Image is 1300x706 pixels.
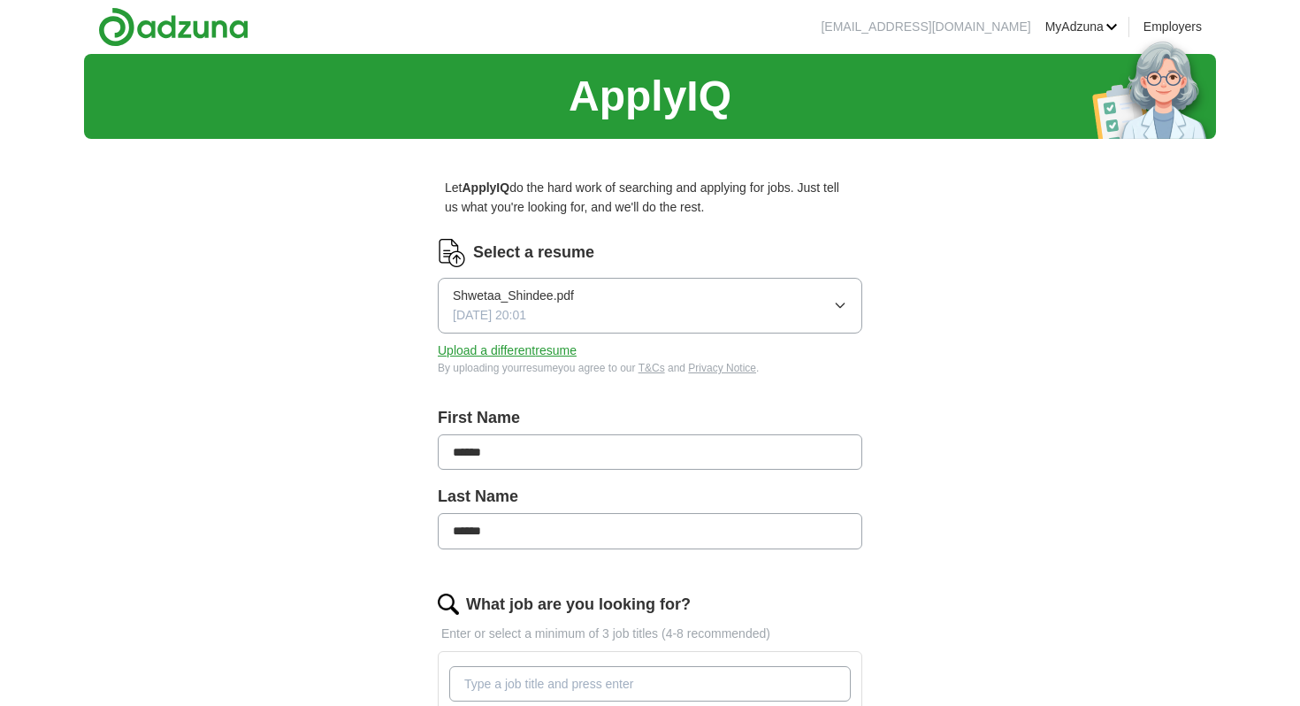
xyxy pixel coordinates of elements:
a: Privacy Notice [688,362,756,374]
img: CV Icon [438,239,466,267]
label: What job are you looking for? [466,592,691,618]
label: Select a resume [473,240,594,265]
img: Adzuna logo [98,7,249,47]
a: T&Cs [639,362,665,374]
span: [DATE] 20:01 [453,305,526,325]
p: Let do the hard work of searching and applying for jobs. Just tell us what you're looking for, an... [438,171,862,225]
button: Shwetaa_Shindee.pdf[DATE] 20:01 [438,278,862,334]
a: MyAdzuna [1045,17,1118,36]
span: Shwetaa_Shindee.pdf [453,286,574,305]
label: Last Name [438,484,862,510]
h1: ApplyIQ [569,63,731,131]
p: Enter or select a minimum of 3 job titles (4-8 recommended) [438,624,862,643]
div: By uploading your resume you agree to our and . [438,360,862,377]
label: First Name [438,405,862,431]
input: Type a job title and press enter [449,666,851,702]
strong: ApplyIQ [462,180,509,195]
img: search.png [438,594,459,615]
button: Upload a differentresume [438,341,577,360]
a: Employers [1143,17,1202,36]
li: [EMAIL_ADDRESS][DOMAIN_NAME] [821,17,1030,36]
